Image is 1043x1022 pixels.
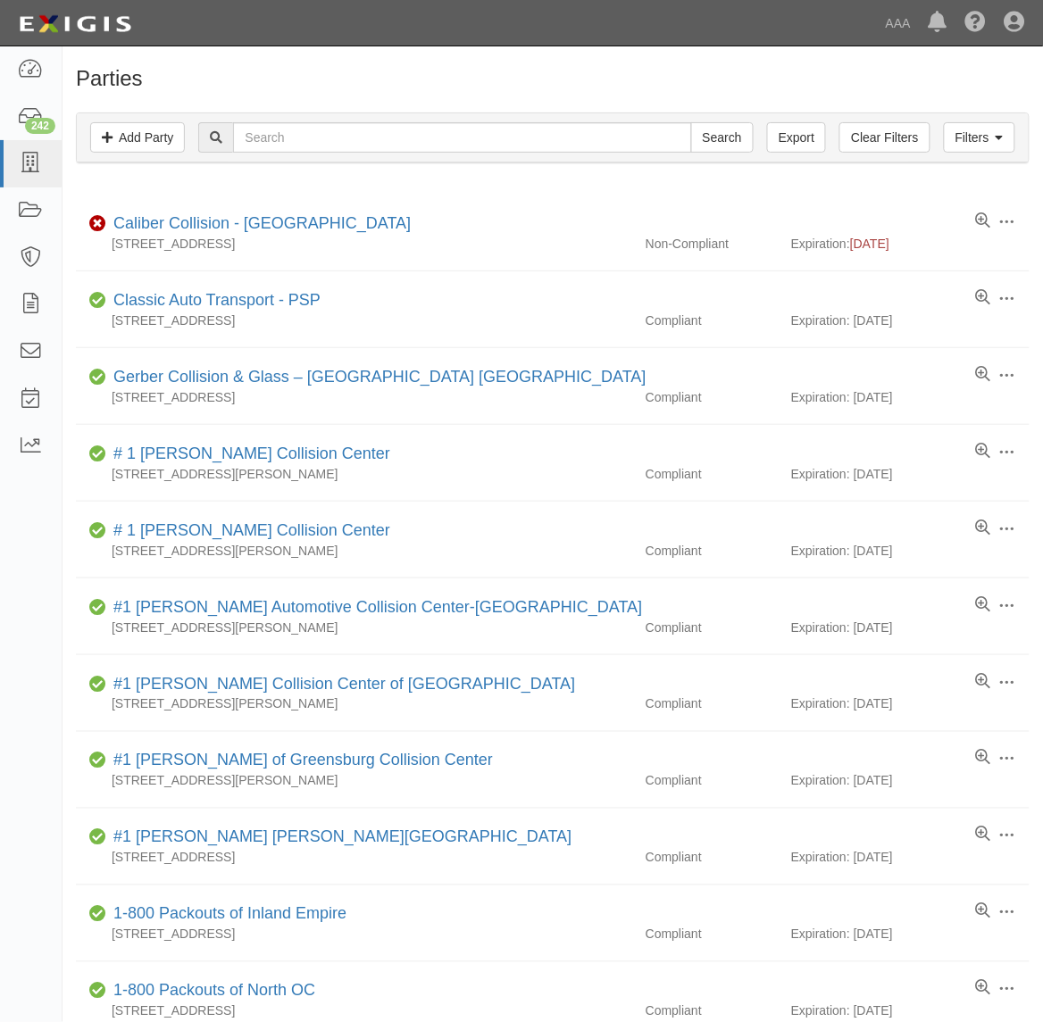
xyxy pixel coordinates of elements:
h1: Parties [76,67,1030,90]
a: Add Party [90,122,185,153]
div: #1 Cochran Robinson Township [106,827,572,850]
div: [STREET_ADDRESS] [76,312,632,329]
a: View results summary [976,750,991,768]
div: Caliber Collision - Gainesville [106,212,411,236]
i: Compliant [89,371,106,384]
div: Expiration: [DATE] [791,695,1030,713]
a: View results summary [976,366,991,384]
a: View results summary [976,673,991,691]
div: Compliant [632,849,791,867]
div: [STREET_ADDRESS][PERSON_NAME] [76,542,632,560]
div: [STREET_ADDRESS][PERSON_NAME] [76,619,632,636]
div: [STREET_ADDRESS] [76,926,632,943]
span: [DATE] [850,237,889,251]
div: Classic Auto Transport - PSP [106,289,321,312]
a: # 1 [PERSON_NAME] Collision Center [113,445,390,462]
div: Expiration: [DATE] [791,312,1030,329]
a: 1-800 Packouts of Inland Empire [113,905,346,923]
i: Compliant [89,678,106,691]
div: 242 [25,118,55,134]
a: View results summary [976,519,991,537]
i: Compliant [89,755,106,768]
div: Expiration: [DATE] [791,772,1030,790]
div: Compliant [632,772,791,790]
div: Compliant [632,312,791,329]
div: 1-800 Packouts of Inland Empire [106,903,346,926]
i: Compliant [89,525,106,537]
i: Compliant [89,832,106,844]
a: Caliber Collision - [GEOGRAPHIC_DATA] [113,214,411,232]
div: 1-800 Packouts of North OC [106,980,315,1003]
div: #1 Cochran Collision Center of Greensburg [106,673,576,696]
a: Clear Filters [839,122,930,153]
div: [STREET_ADDRESS] [76,388,632,406]
div: Expiration: [DATE] [791,926,1030,943]
div: Expiration: [DATE] [791,619,1030,636]
i: Compliant [89,985,106,998]
a: Filters [944,122,1015,153]
div: Expiration: [DATE] [791,542,1030,560]
a: View results summary [976,903,991,921]
a: #1 [PERSON_NAME] [PERSON_NAME][GEOGRAPHIC_DATA] [113,828,572,846]
a: #1 [PERSON_NAME] of Greensburg Collision Center [113,752,493,769]
div: Non-Compliant [632,235,791,253]
a: 1-800 Packouts of North OC [113,982,315,1000]
a: AAA [877,5,920,41]
a: View results summary [976,980,991,998]
div: # 1 Cochran Collision Center [106,519,390,543]
div: Compliant [632,1002,791,1020]
div: #1 Cochran of Greensburg Collision Center [106,750,493,773]
i: Compliant [89,909,106,921]
div: [STREET_ADDRESS] [76,849,632,867]
div: Gerber Collision & Glass – Houston Brighton [106,366,647,389]
div: [STREET_ADDRESS] [76,235,632,253]
a: #1 [PERSON_NAME] Collision Center of [GEOGRAPHIC_DATA] [113,675,576,693]
div: Expiration: [DATE] [791,465,1030,483]
img: logo-5460c22ac91f19d4615b14bd174203de0afe785f0fc80cf4dbbc73dc1793850b.png [13,8,137,40]
i: Non-Compliant [89,218,106,230]
a: View results summary [976,596,991,614]
a: # 1 [PERSON_NAME] Collision Center [113,521,390,539]
div: [STREET_ADDRESS][PERSON_NAME] [76,772,632,790]
div: [STREET_ADDRESS][PERSON_NAME] [76,465,632,483]
div: Compliant [632,695,791,713]
i: Compliant [89,295,106,307]
a: View results summary [976,289,991,307]
div: # 1 Cochran Collision Center [106,443,390,466]
div: Compliant [632,542,791,560]
input: Search [233,122,691,153]
a: Gerber Collision & Glass – [GEOGRAPHIC_DATA] [GEOGRAPHIC_DATA] [113,368,647,386]
div: [STREET_ADDRESS] [76,1002,632,1020]
a: View results summary [976,827,991,844]
a: #1 [PERSON_NAME] Automotive Collision Center-[GEOGRAPHIC_DATA] [113,598,643,616]
div: #1 Cochran Automotive Collision Center-Monroeville [106,596,643,619]
input: Search [691,122,754,153]
a: View results summary [976,212,991,230]
a: Export [767,122,826,153]
i: Help Center - Complianz [965,12,987,34]
div: Compliant [632,388,791,406]
div: Compliant [632,465,791,483]
div: Compliant [632,926,791,943]
a: Classic Auto Transport - PSP [113,291,321,309]
i: Compliant [89,448,106,461]
div: Expiration: [DATE] [791,849,1030,867]
div: Expiration: [DATE] [791,388,1030,406]
div: [STREET_ADDRESS][PERSON_NAME] [76,695,632,713]
div: Compliant [632,619,791,636]
a: View results summary [976,443,991,461]
div: Expiration: [791,235,1030,253]
i: Compliant [89,602,106,614]
div: Expiration: [DATE] [791,1002,1030,1020]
